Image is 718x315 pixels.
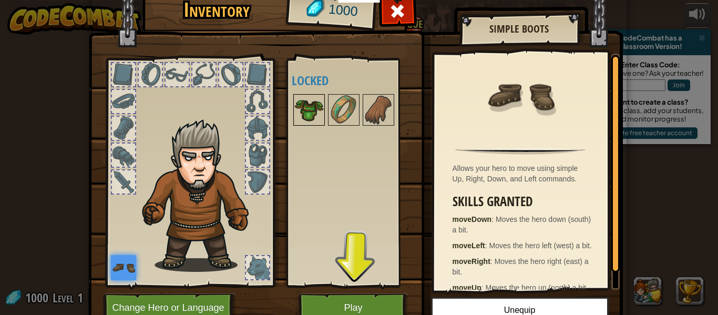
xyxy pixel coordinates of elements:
[455,148,585,155] img: hr.png
[470,23,569,35] h2: Simple Boots
[453,257,490,266] strong: moveRight
[453,215,591,234] span: Moves the hero down (south) a bit.
[485,241,489,250] span: :
[453,257,589,276] span: Moves the hero right (east) a bit.
[491,215,496,223] span: :
[294,95,324,125] img: portrait.png
[111,255,136,280] img: portrait.png
[453,283,481,292] strong: moveUp
[453,215,492,223] strong: moveDown
[137,119,266,272] img: hair_m2.png
[486,283,588,292] span: Moves the hero up (north) a bit.
[329,95,358,125] img: portrait.png
[453,195,594,209] h3: Skills Granted
[489,241,592,250] span: Moves the hero left (west) a bit.
[364,95,393,125] img: portrait.png
[486,62,555,130] img: portrait.png
[490,257,495,266] span: :
[453,163,594,184] div: Allows your hero to move using simple Up, Right, Down, and Left commands.
[453,241,485,250] strong: moveLeft
[481,283,486,292] span: :
[292,74,416,87] h4: Locked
